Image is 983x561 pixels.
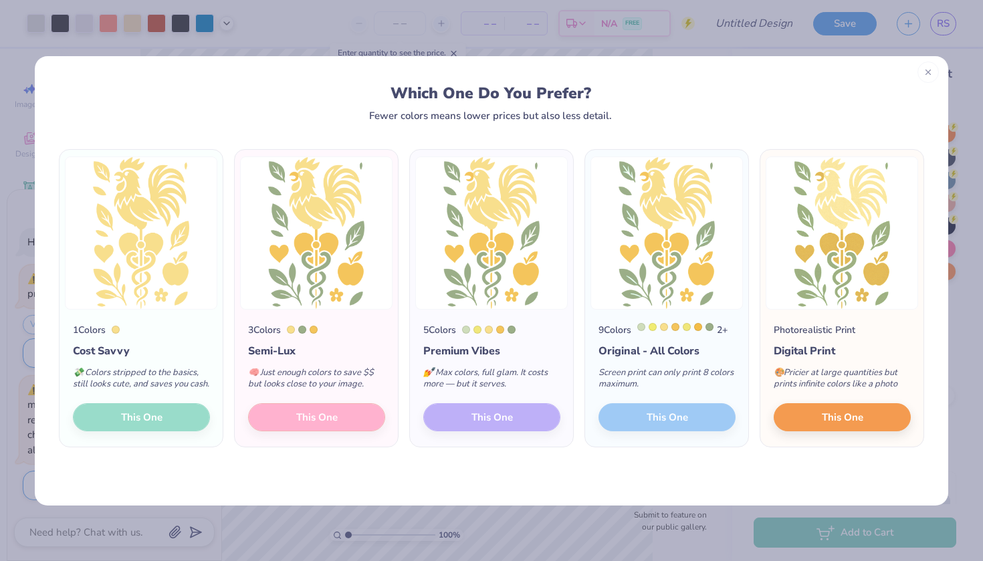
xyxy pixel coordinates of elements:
div: Fewer colors means lower prices but also less detail. [369,110,612,121]
div: 3 Colors [248,323,281,337]
div: 142 C [694,323,702,331]
span: 💸 [73,366,84,378]
img: 9 color option [590,156,743,310]
div: 141 C [671,323,679,331]
div: 141 C [496,326,504,334]
div: 1205 C [287,326,295,334]
div: Semi-Lux [248,343,385,359]
button: This One [774,403,911,431]
div: Premium Vibes [423,343,560,359]
div: 141 C [310,326,318,334]
div: 7494 C [298,326,306,334]
div: 602 C [683,323,691,331]
div: Photorealistic Print [774,323,855,337]
div: Digital Print [774,343,911,359]
div: 1205 C [112,326,120,334]
div: Cost Savvy [73,343,210,359]
div: 1205 C [485,326,493,334]
div: Colors stripped to the basics, still looks cute, and saves you cash. [73,359,210,403]
span: 🎨 [774,366,784,378]
div: Pricier at large quantities but prints infinite colors like a photo [774,359,911,403]
img: 3 color option [240,156,393,310]
div: Screen print can only print 8 colors maximum. [598,359,736,403]
img: 1 color option [65,156,217,310]
img: Photorealistic preview [766,156,918,310]
div: 1 Colors [73,323,106,337]
div: 602 C [473,326,481,334]
div: Which One Do You Prefer? [72,84,911,102]
div: 393 C [649,323,657,331]
div: 7485 C [462,326,470,334]
div: 9 Colors [598,323,631,337]
div: 1205 C [660,323,668,331]
div: 7494 C [705,323,714,331]
div: 7494 C [508,326,516,334]
div: Just enough colors to save $$ but looks close to your image. [248,359,385,403]
span: 🧠 [248,366,259,378]
span: This One [822,409,863,425]
img: 5 color option [415,156,568,310]
div: 7485 C [637,323,645,331]
span: 💅 [423,366,434,378]
div: Original - All Colors [598,343,736,359]
div: 2 + [637,323,728,337]
div: Max colors, full glam. It costs more — but it serves. [423,359,560,403]
div: 5 Colors [423,323,456,337]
